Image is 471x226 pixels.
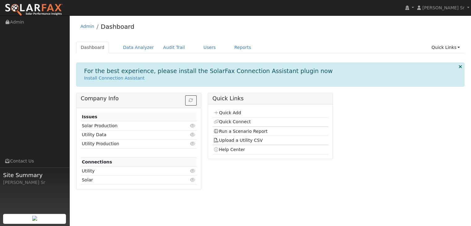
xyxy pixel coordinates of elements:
span: Site Summary [3,171,66,179]
a: Data Analyzer [118,42,159,53]
td: Utility Data [81,130,178,139]
a: Quick Connect [213,119,251,124]
i: Click to view [190,133,196,137]
a: Users [199,42,220,53]
i: Click to view [190,124,196,128]
a: Quick Add [213,110,241,115]
td: Utility Production [81,139,178,148]
span: [PERSON_NAME] Sr [422,5,464,10]
a: Reports [230,42,256,53]
img: retrieve [32,216,37,221]
a: Run a Scenario Report [213,129,268,134]
i: Click to view [190,178,196,182]
img: SolarFax [5,3,63,16]
a: Help Center [213,147,245,152]
a: Audit Trail [159,42,190,53]
a: Upload a Utility CSV [213,138,263,143]
i: Click to view [190,169,196,173]
a: Admin [81,24,94,29]
h5: Company Info [81,95,197,102]
td: Utility [81,167,178,176]
a: Dashboard [76,42,109,53]
a: Quick Links [427,42,464,53]
h1: For the best experience, please install the SolarFax Connection Assistant plugin now [84,67,333,75]
td: Solar Production [81,121,178,130]
h5: Quick Links [212,95,328,102]
strong: Issues [82,114,97,119]
td: Solar [81,176,178,185]
div: [PERSON_NAME] Sr [3,179,66,186]
a: Dashboard [101,23,134,30]
strong: Connections [82,159,112,164]
i: Click to view [190,141,196,146]
a: Install Connection Assistant [84,76,145,80]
